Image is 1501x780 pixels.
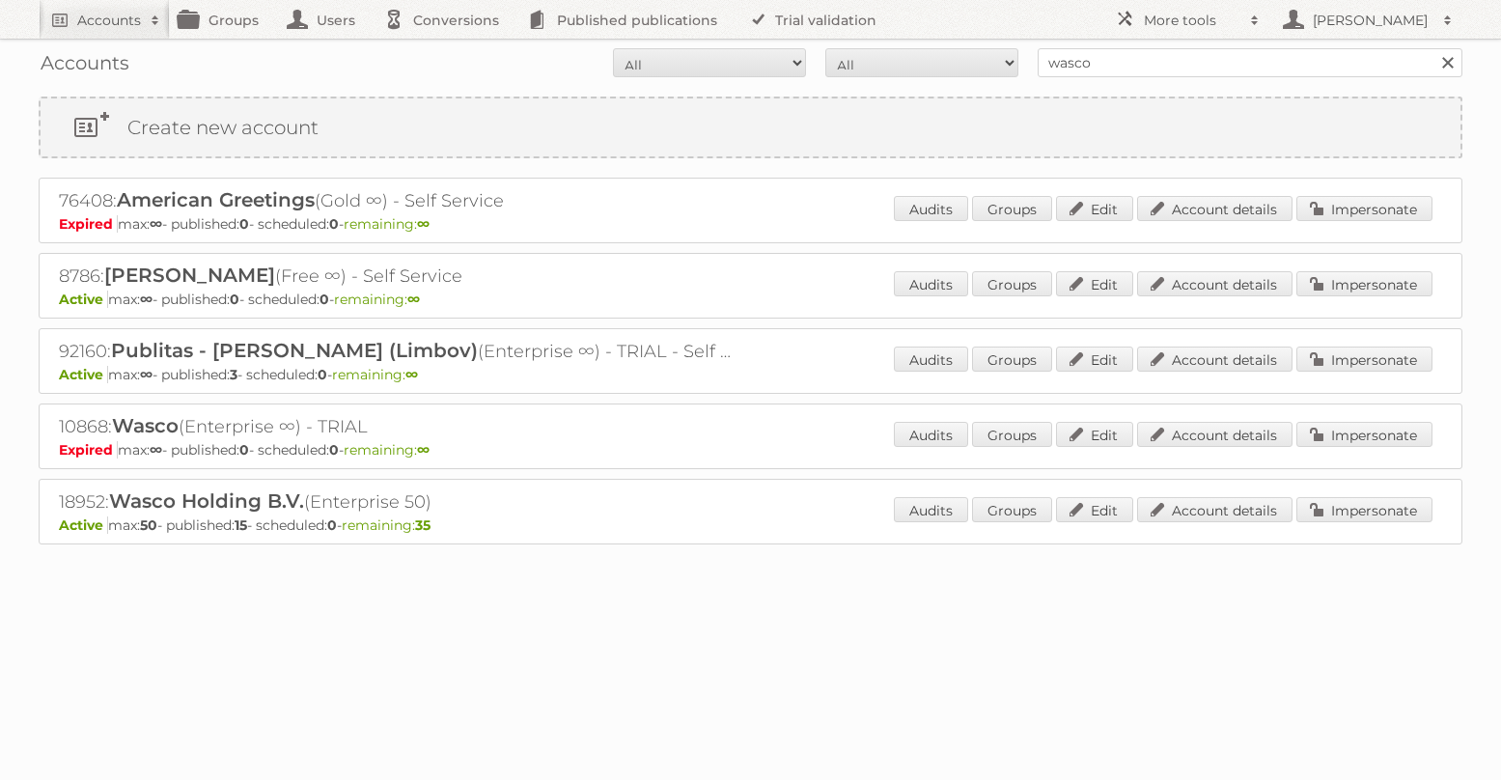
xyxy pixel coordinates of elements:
p: max: - published: - scheduled: - [59,516,1442,534]
h2: 76408: (Gold ∞) - Self Service [59,188,735,213]
a: Audits [894,497,968,522]
h2: 18952: (Enterprise 50) [59,489,735,515]
strong: ∞ [405,366,418,383]
a: Account details [1137,497,1293,522]
h2: Accounts [77,11,141,30]
strong: 0 [230,291,239,308]
strong: 0 [329,441,339,459]
span: [PERSON_NAME] [104,264,275,287]
strong: 0 [320,291,329,308]
a: Groups [972,497,1052,522]
h2: [PERSON_NAME] [1308,11,1433,30]
span: Expired [59,441,118,459]
a: Audits [894,271,968,296]
a: Create new account [41,98,1460,156]
a: Groups [972,422,1052,447]
strong: 3 [230,366,237,383]
h2: 8786: (Free ∞) - Self Service [59,264,735,289]
strong: 15 [235,516,247,534]
span: Active [59,291,108,308]
strong: 0 [329,215,339,233]
span: remaining: [332,366,418,383]
strong: 0 [318,366,327,383]
strong: 0 [239,215,249,233]
a: Edit [1056,196,1133,221]
a: Groups [972,196,1052,221]
span: Expired [59,215,118,233]
a: Edit [1056,422,1133,447]
a: Account details [1137,196,1293,221]
p: max: - published: - scheduled: - [59,366,1442,383]
h2: More tools [1144,11,1240,30]
a: Account details [1137,271,1293,296]
span: American Greetings [117,188,315,211]
p: max: - published: - scheduled: - [59,291,1442,308]
a: Impersonate [1296,497,1432,522]
strong: ∞ [150,215,162,233]
strong: 50 [140,516,157,534]
span: remaining: [342,516,431,534]
a: Edit [1056,347,1133,372]
span: Active [59,366,108,383]
strong: ∞ [417,441,430,459]
a: Groups [972,271,1052,296]
span: Publitas - [PERSON_NAME] (Limbov) [111,339,478,362]
strong: 0 [239,441,249,459]
a: Audits [894,347,968,372]
span: Wasco Holding B.V. [109,489,304,513]
span: remaining: [334,291,420,308]
strong: ∞ [140,366,153,383]
p: max: - published: - scheduled: - [59,441,1442,459]
h2: 10868: (Enterprise ∞) - TRIAL [59,414,735,439]
a: Audits [894,196,968,221]
a: Impersonate [1296,347,1432,372]
a: Impersonate [1296,196,1432,221]
strong: ∞ [407,291,420,308]
a: Edit [1056,497,1133,522]
span: remaining: [344,441,430,459]
strong: 0 [327,516,337,534]
strong: 35 [415,516,431,534]
a: Impersonate [1296,271,1432,296]
strong: ∞ [150,441,162,459]
p: max: - published: - scheduled: - [59,215,1442,233]
strong: ∞ [417,215,430,233]
span: Wasco [112,414,179,437]
strong: ∞ [140,291,153,308]
a: Account details [1137,347,1293,372]
a: Audits [894,422,968,447]
span: remaining: [344,215,430,233]
span: Active [59,516,108,534]
a: Impersonate [1296,422,1432,447]
a: Edit [1056,271,1133,296]
h2: 92160: (Enterprise ∞) - TRIAL - Self Service [59,339,735,364]
a: Account details [1137,422,1293,447]
a: Groups [972,347,1052,372]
